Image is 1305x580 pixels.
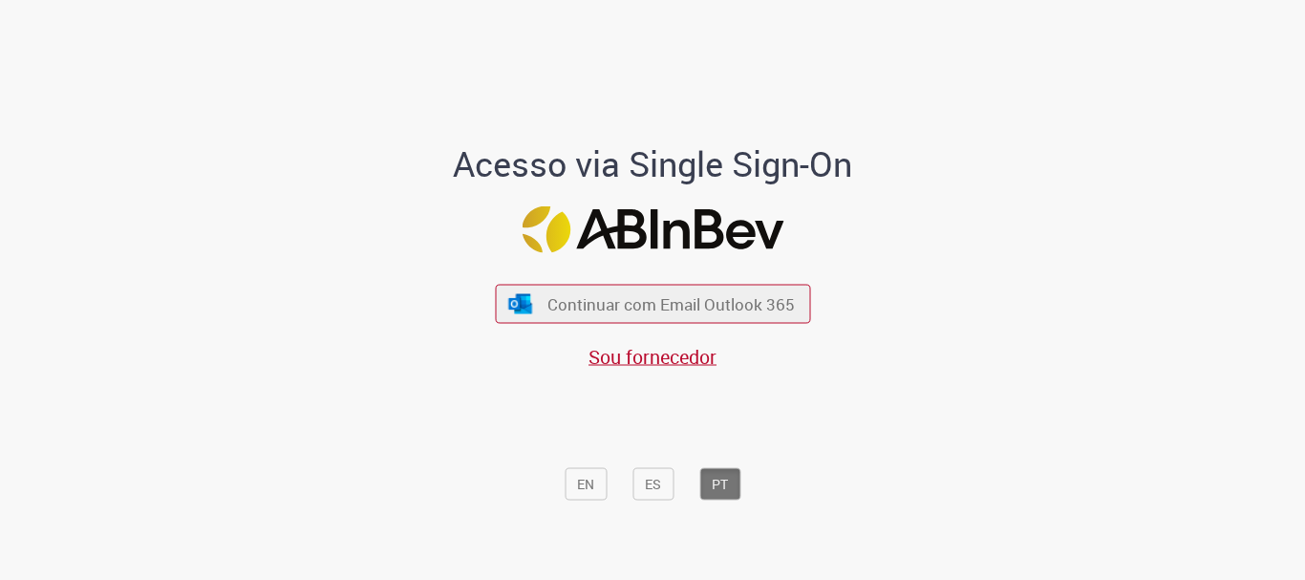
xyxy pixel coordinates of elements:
button: PT [699,468,740,501]
button: EN [565,468,607,501]
span: Continuar com Email Outlook 365 [547,293,795,315]
button: ícone Azure/Microsoft 360 Continuar com Email Outlook 365 [495,285,810,324]
h1: Acesso via Single Sign-On [388,145,918,183]
img: ícone Azure/Microsoft 360 [507,293,534,313]
button: ES [632,468,674,501]
img: Logo ABInBev [522,206,783,253]
a: Sou fornecedor [588,344,717,370]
